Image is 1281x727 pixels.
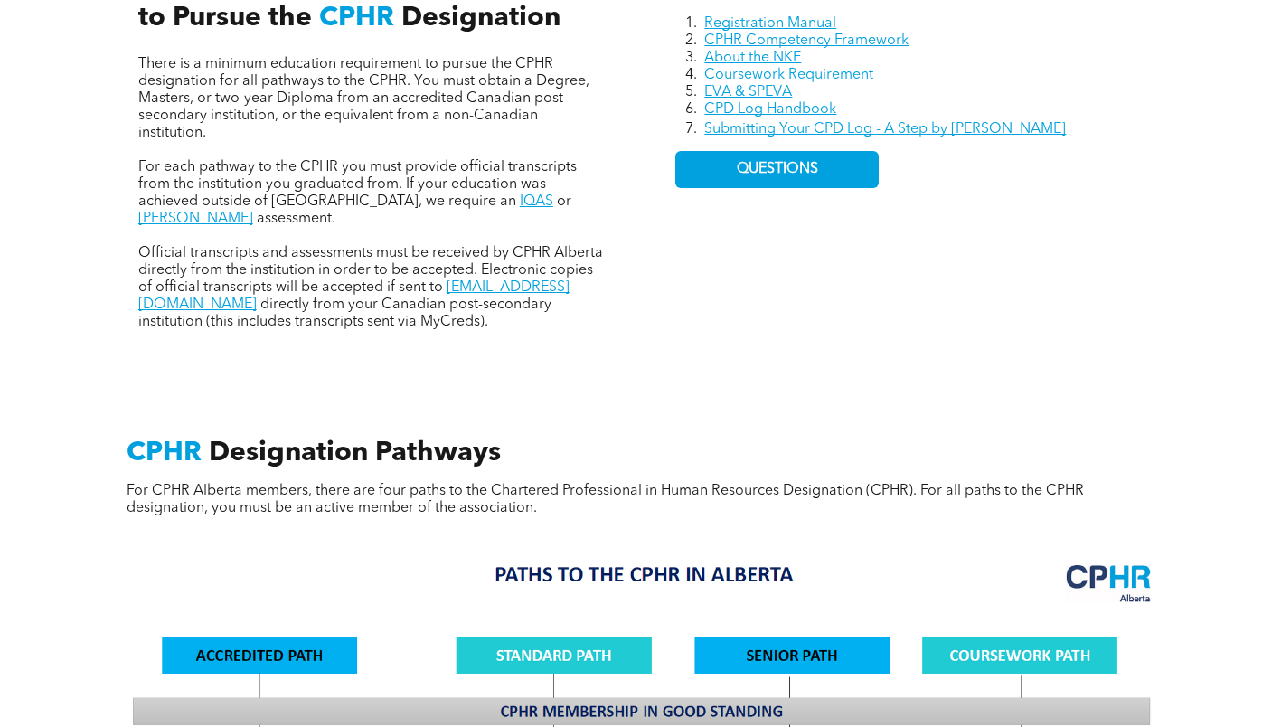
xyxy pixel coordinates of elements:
span: assessment. [257,212,335,226]
a: IQAS [520,194,553,209]
a: Submitting Your CPD Log - A Step by [PERSON_NAME] [704,122,1066,137]
span: For CPHR Alberta members, there are four paths to the Chartered Professional in Human Resources D... [127,484,1084,515]
span: Designation [401,5,560,32]
span: Designation Pathways [209,439,501,467]
a: [PERSON_NAME] [138,212,253,226]
a: CPD Log Handbook [704,102,836,117]
a: CPHR Competency Framework [704,33,909,48]
a: [EMAIL_ADDRESS][DOMAIN_NAME] [138,280,570,312]
span: Official transcripts and assessments must be received by CPHR Alberta directly from the instituti... [138,246,603,295]
a: About the NKE [704,51,801,65]
a: EVA & SPEVA [704,85,792,99]
span: CPHR [127,439,202,467]
span: directly from your Canadian post-secondary institution (this includes transcripts sent via MyCreds). [138,297,551,329]
a: Coursework Requirement [704,68,873,82]
a: QUESTIONS [675,151,879,188]
span: There is a minimum education requirement to pursue the CPHR designation for all pathways to the C... [138,57,589,140]
span: CPHR [319,5,394,32]
span: or [557,194,571,209]
a: Registration Manual [704,16,836,31]
span: For each pathway to the CPHR you must provide official transcripts from the institution you gradu... [138,160,577,209]
span: QUESTIONS [737,161,818,178]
